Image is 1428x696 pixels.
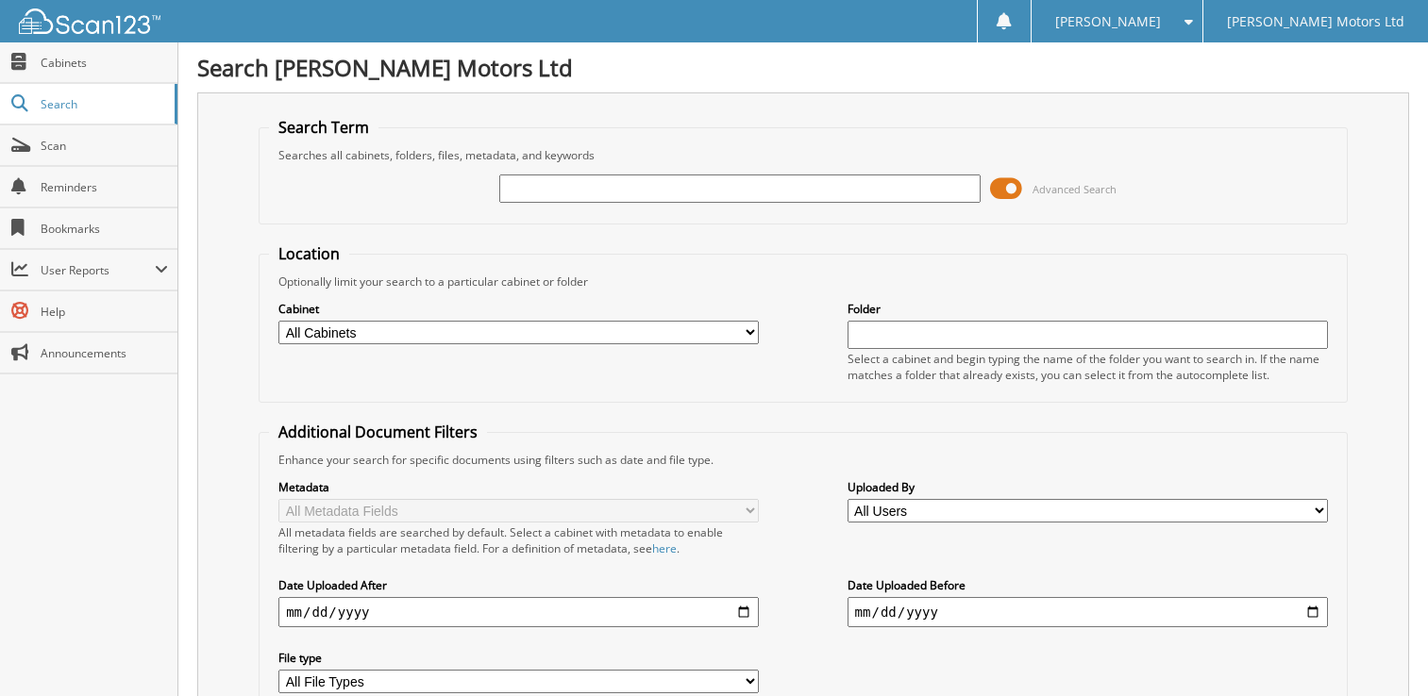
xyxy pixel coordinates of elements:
[848,577,1328,593] label: Date Uploaded Before
[269,422,487,442] legend: Additional Document Filters
[41,138,168,154] span: Scan
[41,55,168,71] span: Cabinets
[269,243,349,264] legend: Location
[278,524,759,556] div: All metadata fields are searched by default. Select a cabinet with metadata to enable filtering b...
[1227,16,1404,27] span: [PERSON_NAME] Motors Ltd
[41,221,168,237] span: Bookmarks
[41,179,168,195] span: Reminders
[278,597,759,627] input: start
[41,96,165,112] span: Search
[652,540,677,556] a: here
[41,345,168,361] span: Announcements
[197,52,1409,83] h1: Search [PERSON_NAME] Motors Ltd
[1033,182,1117,196] span: Advanced Search
[848,301,1328,317] label: Folder
[19,8,160,34] img: scan123-logo-white.svg
[278,479,759,495] label: Metadata
[41,262,155,278] span: User Reports
[269,147,1337,163] div: Searches all cabinets, folders, files, metadata, and keywords
[269,117,378,138] legend: Search Term
[848,597,1328,627] input: end
[269,452,1337,468] div: Enhance your search for specific documents using filters such as date and file type.
[278,577,759,593] label: Date Uploaded After
[848,351,1328,383] div: Select a cabinet and begin typing the name of the folder you want to search in. If the name match...
[41,304,168,320] span: Help
[278,301,759,317] label: Cabinet
[278,650,759,666] label: File type
[848,479,1328,495] label: Uploaded By
[269,273,1337,290] div: Optionally limit your search to a particular cabinet or folder
[1055,16,1161,27] span: [PERSON_NAME]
